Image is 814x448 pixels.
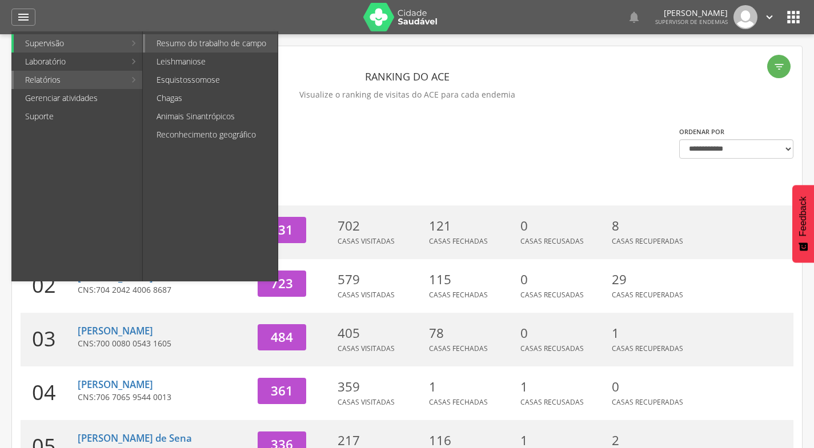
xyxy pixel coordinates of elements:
span: 831 [271,221,293,239]
header: Ranking do ACE [21,66,793,87]
span: 706 7065 9544 0013 [96,392,171,402]
p: 0 [520,271,606,289]
span: Casas Visitadas [338,344,395,353]
p: [PERSON_NAME] [655,9,728,17]
span: 723 [271,275,293,292]
a: Laboratório [14,53,125,71]
span: Casas Recuperadas [612,397,683,407]
p: CNS: [78,284,249,296]
i:  [627,10,641,24]
a: Relatórios [14,71,125,89]
span: Casas Recuperadas [612,236,683,246]
p: 115 [429,271,515,289]
span: Casas Visitadas [338,397,395,407]
a: Suporte [14,107,142,126]
span: Casas Fechadas [429,236,488,246]
p: 121 [429,217,515,235]
p: 405 [338,324,423,342]
p: CNS: [78,338,249,349]
span: Casas Recusadas [520,344,584,353]
span: 700 0080 0543 1605 [96,338,171,349]
a:  [763,5,776,29]
span: Casas Recusadas [520,236,584,246]
button: Feedback - Mostrar pesquisa [792,185,814,263]
span: Feedback [798,196,808,236]
p: 702 [338,217,423,235]
span: Casas Fechadas [429,344,488,353]
p: 1 [612,324,697,342]
span: Supervisor de Endemias [655,18,728,26]
p: Visualize o ranking de visitas do ACE para cada endemia [21,87,793,103]
p: 1 [429,378,515,396]
p: 0 [612,378,697,396]
i:  [773,61,785,72]
a:  [11,9,35,26]
p: 1 [520,378,606,396]
i:  [763,11,776,23]
a: Leishmaniose [145,53,278,71]
div: 03 [21,313,78,366]
a: [PERSON_NAME] [78,378,153,391]
a: Supervisão [14,34,125,53]
span: 361 [271,382,293,399]
span: Casas Visitadas [338,290,395,300]
span: Casas Recuperadas [612,290,683,300]
p: 0 [520,324,606,342]
a: Esquistossomose [145,71,278,89]
span: Casas Recusadas [520,290,584,300]
p: 359 [338,378,423,396]
a: [PERSON_NAME] [78,324,153,337]
a: [PERSON_NAME] [78,271,153,284]
a: Resumo do trabalho de campo [145,34,278,53]
span: Casas Fechadas [429,397,488,407]
span: Casas Visitadas [338,236,395,246]
a: Reconhecimento geográfico [145,126,278,144]
div: 04 [21,366,78,420]
a: Gerenciar atividades [14,89,142,107]
p: CNS: [78,392,249,403]
span: 704 2042 4006 8687 [96,284,171,295]
span: 484 [271,328,293,346]
p: 0 [520,217,606,235]
p: 579 [338,271,423,289]
p: 78 [429,324,515,342]
a: [PERSON_NAME] de Sena [78,431,192,445]
a: Chagas [145,89,278,107]
a:  [627,5,641,29]
span: Casas Recusadas [520,397,584,407]
span: Casas Fechadas [429,290,488,300]
span: Casas Recuperadas [612,344,683,353]
p: 8 [612,217,697,235]
a: Animais Sinantrópicos [145,107,278,126]
div: 02 [21,259,78,313]
i:  [17,10,30,24]
i:  [784,8,803,26]
label: Ordenar por [679,127,724,136]
p: 29 [612,271,697,289]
